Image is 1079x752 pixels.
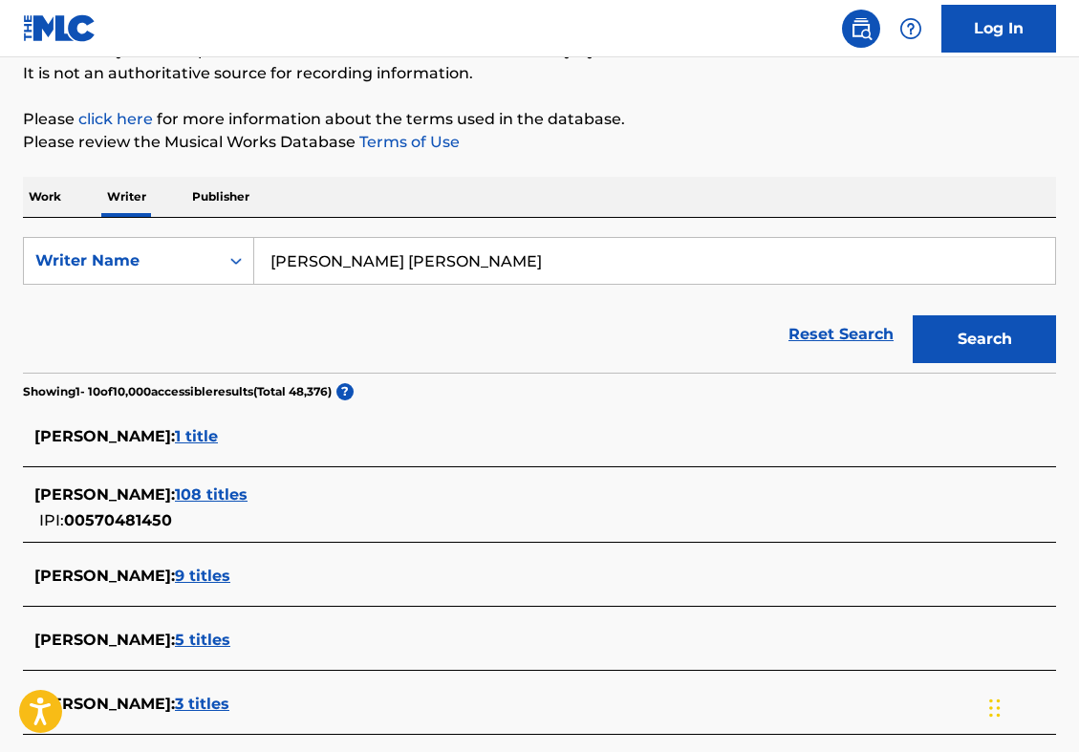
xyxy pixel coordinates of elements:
[336,383,354,400] span: ?
[34,695,175,713] span: [PERSON_NAME] :
[64,511,172,529] span: 00570481450
[175,485,248,504] span: 108 titles
[39,511,64,529] span: IPI:
[23,237,1056,373] form: Search Form
[779,313,903,355] a: Reset Search
[913,315,1056,363] button: Search
[34,631,175,649] span: [PERSON_NAME] :
[850,17,873,40] img: search
[23,108,1056,131] p: Please for more information about the terms used in the database.
[35,249,207,272] div: Writer Name
[78,110,153,128] a: click here
[941,5,1056,53] a: Log In
[34,485,175,504] span: [PERSON_NAME] :
[175,567,230,585] span: 9 titles
[892,10,930,48] div: Help
[23,177,67,217] p: Work
[899,17,922,40] img: help
[175,427,218,445] span: 1 title
[175,631,230,649] span: 5 titles
[175,695,229,713] span: 3 titles
[983,660,1079,752] iframe: Chat Widget
[186,177,255,217] p: Publisher
[23,62,1056,85] p: It is not an authoritative source for recording information.
[34,427,175,445] span: [PERSON_NAME] :
[101,177,152,217] p: Writer
[989,679,1001,737] div: Drag
[34,567,175,585] span: [PERSON_NAME] :
[23,14,97,42] img: MLC Logo
[23,383,332,400] p: Showing 1 - 10 of 10,000 accessible results (Total 48,376 )
[356,133,460,151] a: Terms of Use
[842,10,880,48] a: Public Search
[23,131,1056,154] p: Please review the Musical Works Database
